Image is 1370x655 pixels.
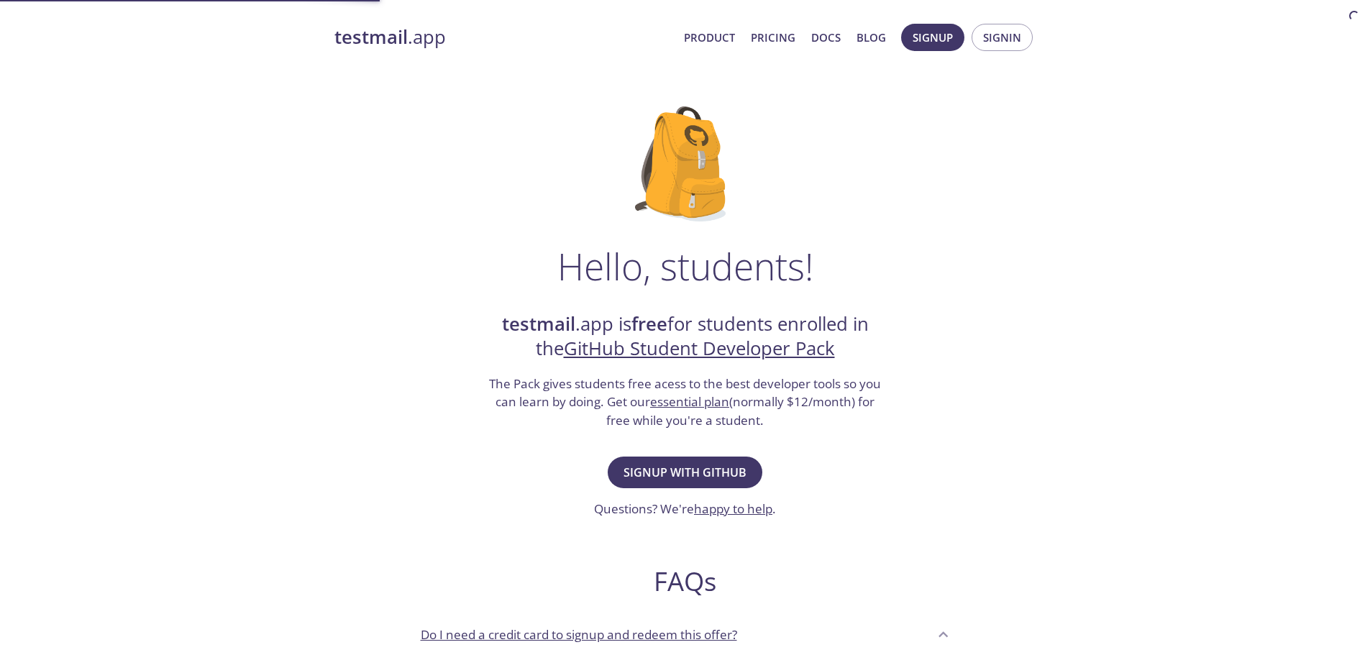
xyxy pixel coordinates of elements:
p: Do I need a credit card to signup and redeem this offer? [421,626,737,644]
a: Blog [857,28,886,47]
a: GitHub Student Developer Pack [564,336,835,361]
h2: .app is for students enrolled in the [488,312,883,362]
span: Signin [983,28,1021,47]
button: Signin [972,24,1033,51]
h1: Hello, students! [557,244,813,288]
h2: FAQs [409,565,962,597]
a: Product [684,28,735,47]
a: happy to help [694,500,772,517]
button: Signup with GitHub [608,457,762,488]
h3: The Pack gives students free acess to the best developer tools so you can learn by doing. Get our... [488,375,883,430]
a: testmail.app [334,25,672,50]
span: Signup [913,28,953,47]
button: Signup [901,24,964,51]
strong: testmail [502,311,575,336]
strong: free [631,311,667,336]
img: github-student-backpack.png [635,106,735,221]
strong: testmail [334,24,408,50]
div: Do I need a credit card to signup and redeem this offer? [409,615,962,654]
span: Signup with GitHub [624,462,746,482]
a: essential plan [650,393,729,410]
a: Pricing [751,28,795,47]
h3: Questions? We're . [594,500,776,518]
a: Docs [811,28,841,47]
